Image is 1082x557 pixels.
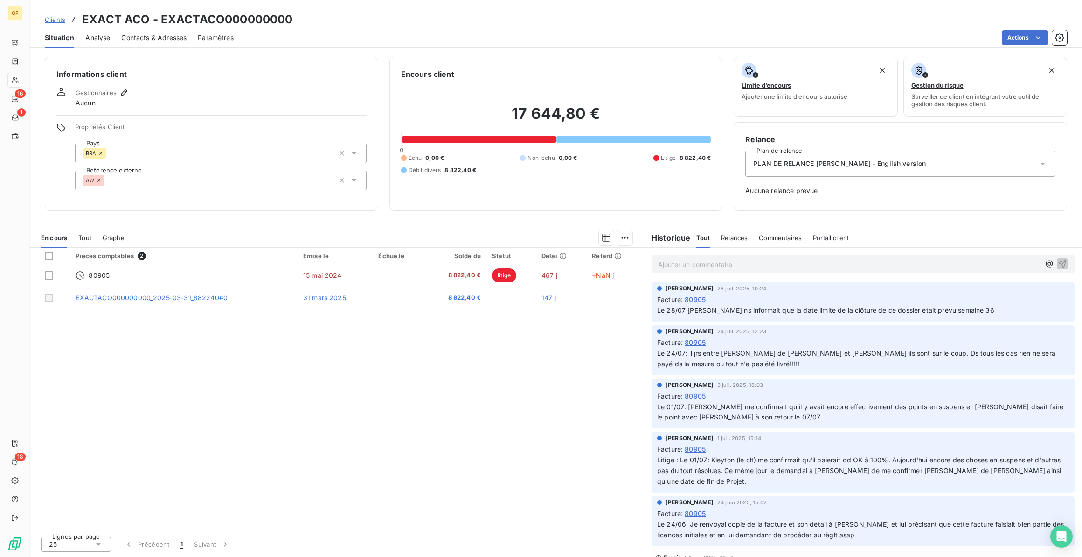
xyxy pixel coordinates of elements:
[661,154,676,162] span: Litige
[7,91,22,106] a: 16
[82,11,292,28] h3: EXACT ACO - EXACTACO000000000
[492,252,530,260] div: Statut
[75,123,367,136] span: Propriétés Client
[45,33,74,42] span: Situation
[666,498,714,507] span: [PERSON_NAME]
[734,57,897,117] button: Limite d’encoursAjouter une limite d’encours autorisé
[1050,525,1073,548] div: Open Intercom Messenger
[56,69,367,80] h6: Informations client
[400,146,403,154] span: 0
[717,286,766,291] span: 28 juil. 2025, 10:24
[685,391,706,401] span: 80905
[430,293,481,303] span: 8 822,40 €
[118,535,175,554] button: Précédent
[745,186,1055,195] span: Aucune relance prévue
[121,33,187,42] span: Contacts & Adresses
[911,93,1059,108] span: Surveiller ce client en intégrant votre outil de gestion des risques client.
[657,349,1057,368] span: Le 24/07: Tjrs entre [PERSON_NAME] de [PERSON_NAME] et [PERSON_NAME] ils sont sur le coup. Ds tou...
[759,234,802,241] span: Commentaires
[430,252,481,260] div: Solde dû
[717,500,767,505] span: 24 juin 2025, 15:02
[180,540,183,549] span: 1
[41,234,67,241] span: En cours
[541,271,557,279] span: 467 j
[666,327,714,336] span: [PERSON_NAME]
[717,329,766,334] span: 24 juil. 2025, 12:23
[7,110,22,125] a: 1
[430,271,481,280] span: 8 822,40 €
[138,252,146,260] span: 2
[742,82,791,89] span: Limite d’encours
[7,6,22,21] div: GF
[685,337,706,347] span: 80905
[76,98,96,108] span: Aucun
[657,295,683,304] span: Facture :
[527,154,555,162] span: Non-échu
[409,154,422,162] span: Échu
[666,284,714,293] span: [PERSON_NAME]
[657,403,1066,421] span: Le 01/07: [PERSON_NAME] me confirmait qu'il y avait encore effectivement des points en suspens et...
[401,104,711,132] h2: 17 644,80 €
[657,520,1066,539] span: Le 24/06: Je renvoyai copie de la facture et son détail à [PERSON_NAME] et lui précisant que cett...
[198,33,234,42] span: Paramètres
[666,381,714,389] span: [PERSON_NAME]
[685,509,706,518] span: 80905
[657,391,683,401] span: Facture :
[76,252,291,260] div: Pièces comptables
[303,252,368,260] div: Émise le
[717,382,763,388] span: 3 juil. 2025, 18:03
[911,82,964,89] span: Gestion du risque
[813,234,849,241] span: Portail client
[425,154,444,162] span: 0,00 €
[444,166,476,174] span: 8 822,40 €
[401,69,454,80] h6: Encours client
[541,294,556,302] span: 147 j
[657,509,683,518] span: Facture :
[45,15,65,24] a: Clients
[685,295,706,304] span: 80905
[188,535,236,554] button: Suivant
[303,271,342,279] span: 15 mai 2024
[78,234,91,241] span: Tout
[903,57,1067,117] button: Gestion du risqueSurveiller ce client en intégrant votre outil de gestion des risques client.
[17,108,26,117] span: 1
[103,234,125,241] span: Graphe
[657,444,683,454] span: Facture :
[592,252,638,260] div: Retard
[76,89,117,96] span: Gestionnaires
[753,159,926,168] span: PLAN DE RELANCE [PERSON_NAME] - English version
[559,154,577,162] span: 0,00 €
[49,540,57,549] span: 25
[76,294,228,302] span: EXACTACO000000000_2025-03-31_882240#0
[492,268,516,282] span: litige
[7,536,22,551] img: Logo LeanPay
[89,271,110,280] span: 80905
[409,166,441,174] span: Débit divers
[104,176,112,185] input: Ajouter une valeur
[592,271,614,279] span: +NaN j
[85,33,110,42] span: Analyse
[742,93,847,100] span: Ajouter une limite d’encours autorisé
[86,151,96,156] span: BRA
[717,435,761,441] span: 1 juil. 2025, 15:14
[378,252,419,260] div: Échue le
[680,154,711,162] span: 8 822,40 €
[721,234,748,241] span: Relances
[696,234,710,241] span: Tout
[1002,30,1048,45] button: Actions
[15,453,26,461] span: 18
[45,16,65,23] span: Clients
[745,134,1055,145] h6: Relance
[657,337,683,347] span: Facture :
[657,306,994,314] span: Le 28/07 [PERSON_NAME] ns informait que la date limite de la clôture de ce dossier était prévu se...
[644,232,691,243] h6: Historique
[106,149,114,158] input: Ajouter une valeur
[685,444,706,454] span: 80905
[175,535,188,554] button: 1
[657,456,1063,485] span: Litige : Le 01/07: Kleyton (le clt) me confirmait qu'il paierait qd OK à 100%. Aujourd'hui encore...
[303,294,346,302] span: 31 mars 2025
[666,434,714,442] span: [PERSON_NAME]
[15,89,26,98] span: 16
[86,178,94,183] span: AW
[541,252,581,260] div: Délai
